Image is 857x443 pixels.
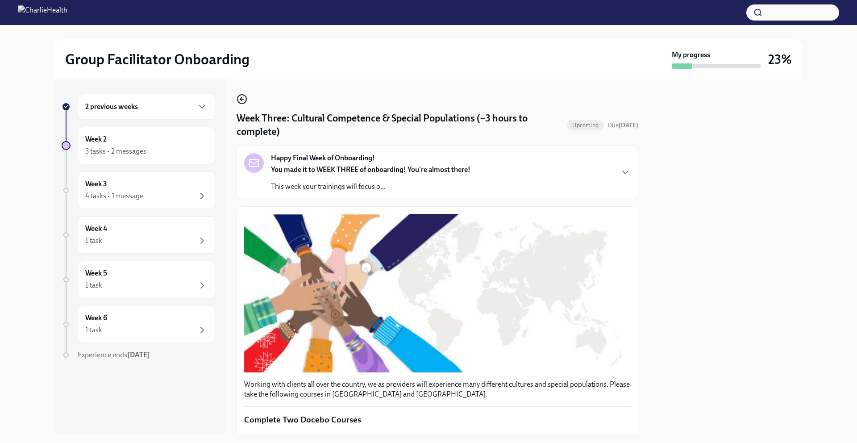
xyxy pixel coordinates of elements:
h6: Week 5 [85,268,107,278]
strong: two [312,433,324,442]
h6: Week 4 [85,224,107,234]
p: Please complete these Docebo courses next: [244,433,631,443]
h6: Week 6 [85,313,107,323]
a: Week 23 tasks • 2 messages [62,127,215,164]
strong: Happy Final Week of Onboarding! [271,153,375,163]
h6: Week 2 [85,134,107,144]
p: This week your trainings will focus o... [271,182,470,192]
strong: My progress [672,50,710,60]
strong: [DATE] [127,351,150,359]
div: 1 task [85,325,102,335]
span: Due [607,121,638,129]
div: 3 tasks • 2 messages [85,146,146,156]
span: Upcoming [567,122,604,129]
p: Working with clients all over the country, we as providers will experience many different culture... [244,380,631,399]
div: 1 task [85,236,102,246]
div: 2 previous weeks [78,94,215,120]
h6: Week 3 [85,179,107,189]
button: Zoom image [244,214,631,372]
strong: You made it to WEEK THREE of onboarding! You're almost there! [271,165,470,174]
h4: Week Three: Cultural Competence & Special Populations (~3 hours to complete) [237,112,563,138]
h6: 2 previous weeks [85,102,138,112]
img: CharlieHealth [18,5,67,20]
span: September 8th, 2025 10:00 [607,121,638,130]
a: Week 51 task [62,261,215,298]
h3: 23% [768,51,792,67]
div: 1 task [85,280,102,290]
p: Complete Two Docebo Courses [244,414,631,426]
a: Week 61 task [62,305,215,343]
a: Week 34 tasks • 1 message [62,171,215,209]
div: 4 tasks • 1 message [85,191,143,201]
h2: Group Facilitator Onboarding [65,50,250,68]
strong: [DATE] [619,121,638,129]
a: Week 41 task [62,216,215,254]
span: Experience ends [78,351,150,359]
